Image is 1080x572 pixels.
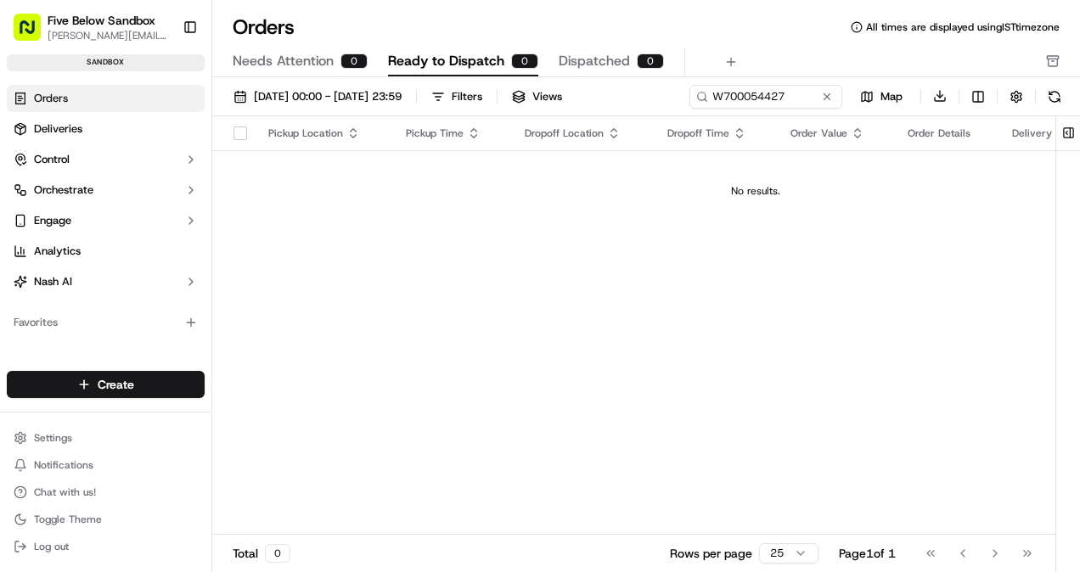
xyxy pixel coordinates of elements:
[48,29,169,42] button: [PERSON_NAME][EMAIL_ADDRESS][DOMAIN_NAME]
[7,54,205,71] div: sandbox
[7,371,205,398] button: Create
[7,177,205,204] button: Orchestrate
[559,51,630,71] span: Dispatched
[34,458,93,472] span: Notifications
[34,431,72,445] span: Settings
[34,213,71,228] span: Engage
[7,350,205,377] div: Available Products
[7,268,205,295] button: Nash AI
[17,247,31,261] div: 📗
[17,16,51,50] img: Nash
[525,126,640,140] div: Dropoff Location
[48,12,155,29] button: Five Below Sandbox
[532,89,562,104] span: Views
[169,287,205,300] span: Pylon
[637,53,664,69] div: 0
[689,85,842,109] input: Type to search
[289,166,309,187] button: Start new chat
[34,121,82,137] span: Deliveries
[849,87,914,107] button: Map
[7,85,205,112] a: Orders
[254,89,402,104] span: [DATE] 00:00 - [DATE] 23:59
[7,238,205,265] a: Analytics
[34,91,68,106] span: Orders
[7,453,205,477] button: Notifications
[160,245,273,262] span: API Documentation
[667,126,763,140] div: Dropoff Time
[7,115,205,143] a: Deliveries
[670,545,752,562] p: Rows per page
[58,161,278,178] div: Start new chat
[7,7,176,48] button: Five Below Sandbox[PERSON_NAME][EMAIL_ADDRESS][DOMAIN_NAME]
[17,161,48,192] img: 1736555255976-a54dd68f-1ca7-489b-9aae-adbdc363a1c4
[406,126,497,140] div: Pickup Time
[58,178,215,192] div: We're available if you need us!
[839,545,896,562] div: Page 1 of 1
[233,544,290,563] div: Total
[233,14,295,41] h1: Orders
[34,274,72,289] span: Nash AI
[233,51,334,71] span: Needs Attention
[98,376,134,393] span: Create
[34,244,81,259] span: Analytics
[226,85,409,109] button: [DATE] 00:00 - [DATE] 23:59
[866,20,1060,34] span: All times are displayed using IST timezone
[10,238,137,269] a: 📗Knowledge Base
[268,126,379,140] div: Pickup Location
[388,51,504,71] span: Ready to Dispatch
[424,85,490,109] button: Filters
[34,182,93,198] span: Orchestrate
[452,89,482,104] div: Filters
[34,152,70,167] span: Control
[504,85,570,109] button: Views
[340,53,368,69] div: 0
[143,247,157,261] div: 💻
[7,480,205,504] button: Chat with us!
[7,207,205,234] button: Engage
[34,245,130,262] span: Knowledge Base
[44,109,306,126] input: Got a question? Start typing here...
[120,286,205,300] a: Powered byPylon
[34,540,69,553] span: Log out
[908,126,985,140] div: Order Details
[137,238,279,269] a: 💻API Documentation
[17,67,309,94] p: Welcome 👋
[7,426,205,450] button: Settings
[34,485,96,499] span: Chat with us!
[1043,85,1066,109] button: Refresh
[790,126,880,140] div: Order Value
[34,513,102,526] span: Toggle Theme
[7,508,205,531] button: Toggle Theme
[880,89,903,104] span: Map
[7,146,205,173] button: Control
[511,53,538,69] div: 0
[265,544,290,563] div: 0
[7,535,205,558] button: Log out
[7,309,205,336] div: Favorites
